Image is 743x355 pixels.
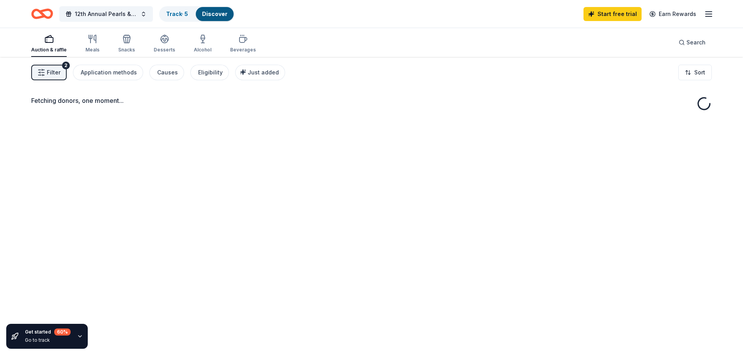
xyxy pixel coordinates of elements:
[25,337,71,343] div: Go to track
[118,31,135,57] button: Snacks
[149,65,184,80] button: Causes
[230,31,256,57] button: Beverages
[694,68,705,77] span: Sort
[85,31,99,57] button: Meals
[248,69,279,76] span: Just added
[198,68,223,77] div: Eligibility
[118,47,135,53] div: Snacks
[75,9,137,19] span: 12th Annual Pearls & Possibilities Gala
[202,11,227,17] a: Discover
[235,65,285,80] button: Just added
[59,6,153,22] button: 12th Annual Pearls & Possibilities Gala
[194,31,211,57] button: Alcohol
[54,329,71,336] div: 60 %
[672,35,712,50] button: Search
[81,68,137,77] div: Application methods
[686,38,706,47] span: Search
[154,31,175,57] button: Desserts
[159,6,234,22] button: Track· 5Discover
[230,47,256,53] div: Beverages
[645,7,701,21] a: Earn Rewards
[154,47,175,53] div: Desserts
[31,47,67,53] div: Auction & raffle
[31,96,712,105] div: Fetching donors, one moment...
[194,47,211,53] div: Alcohol
[47,68,60,77] span: Filter
[190,65,229,80] button: Eligibility
[31,31,67,57] button: Auction & raffle
[157,68,178,77] div: Causes
[31,5,53,23] a: Home
[62,62,70,69] div: 2
[166,11,188,17] a: Track· 5
[73,65,143,80] button: Application methods
[25,329,71,336] div: Get started
[583,7,642,21] a: Start free trial
[31,65,67,80] button: Filter2
[678,65,712,80] button: Sort
[85,47,99,53] div: Meals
